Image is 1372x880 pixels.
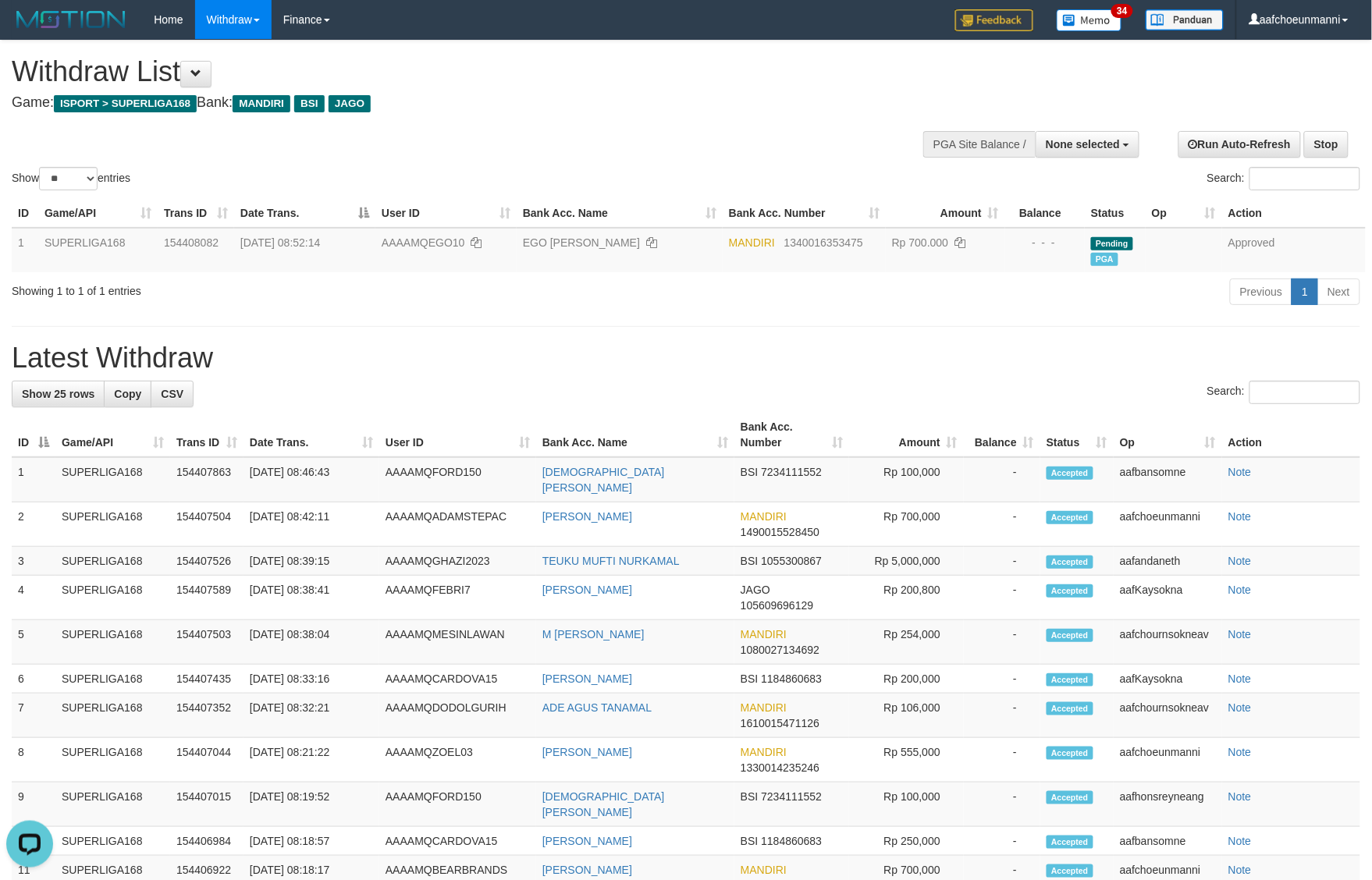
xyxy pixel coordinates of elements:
[55,502,170,547] td: SUPERLIGA168
[1222,228,1366,272] td: Approved
[1057,9,1122,31] img: Button%20Memo.svg
[12,167,130,190] label: Show entries
[1085,199,1146,228] th: Status
[1207,381,1360,404] label: Search:
[170,694,243,738] td: 154407352
[170,547,243,576] td: 154407526
[1047,864,1093,878] span: Accepted
[55,620,170,665] td: SUPERLIGA168
[379,782,536,827] td: AAAAMQFORD150
[1114,547,1222,576] td: aafandaneth
[243,738,379,782] td: [DATE] 08:21:22
[170,502,243,547] td: 154407504
[542,790,665,818] a: [DEMOGRAPHIC_DATA][PERSON_NAME]
[1178,131,1301,158] a: Run Auto-Refresh
[243,413,379,457] th: Date Trans.: activate to sort column ascending
[849,413,964,457] th: Amount: activate to sort column ascending
[379,576,536,620] td: AAAAMQFEBRI7
[1047,467,1093,480] span: Accepted
[1114,413,1222,457] th: Op: activate to sort column ascending
[243,457,379,502] td: [DATE] 08:46:43
[379,620,536,665] td: AAAAMQMESINLAWAN
[12,56,899,87] h1: Withdraw List
[1228,628,1252,640] a: Note
[1047,836,1093,849] span: Accepted
[542,746,632,758] a: [PERSON_NAME]
[55,738,170,782] td: SUPERLIGA168
[1111,4,1132,18] span: 34
[849,502,964,547] td: Rp 700,000
[741,584,770,596] span: JAGO
[55,694,170,738] td: SUPERLIGA168
[329,95,371,112] span: JAGO
[55,413,170,457] th: Game/API: activate to sort column ascending
[1011,235,1079,250] div: - - -
[12,228,38,272] td: 1
[849,694,964,738] td: Rp 106,000
[761,790,822,803] span: Copy 7234111552 to clipboard
[1047,555,1093,569] span: Accepted
[1228,466,1252,478] a: Note
[55,547,170,576] td: SUPERLIGA168
[1228,790,1252,803] a: Note
[243,547,379,576] td: [DATE] 08:39:15
[849,620,964,665] td: Rp 254,000
[849,738,964,782] td: Rp 555,000
[55,457,170,502] td: SUPERLIGA168
[1228,835,1252,847] a: Note
[1114,694,1222,738] td: aafchournsokneav
[234,199,375,228] th: Date Trans.: activate to sort column descending
[741,599,813,612] span: Copy 105609696129 to clipboard
[55,665,170,694] td: SUPERLIGA168
[849,547,964,576] td: Rp 5,000,000
[55,782,170,827] td: SUPERLIGA168
[964,620,1040,665] td: -
[741,717,819,729] span: Copy 1610015471126 to clipboard
[12,576,55,620] td: 4
[1146,9,1224,30] img: panduan.png
[158,199,234,228] th: Trans ID: activate to sort column ascending
[55,827,170,856] td: SUPERLIGA168
[1230,279,1292,305] a: Previous
[1114,457,1222,502] td: aafbansomne
[54,95,197,112] span: ISPORT > SUPERLIGA168
[741,761,819,774] span: Copy 1330014235246 to clipboard
[1047,629,1093,642] span: Accepted
[170,665,243,694] td: 154407435
[170,782,243,827] td: 154407015
[1114,576,1222,620] td: aafKaysokna
[243,827,379,856] td: [DATE] 08:18:57
[379,413,536,457] th: User ID: activate to sort column ascending
[1292,279,1318,305] a: 1
[536,413,734,457] th: Bank Acc. Name: activate to sort column ascending
[1228,746,1252,758] a: Note
[22,388,94,400] span: Show 25 rows
[12,502,55,547] td: 2
[233,95,290,112] span: MANDIRI
[38,228,158,272] td: SUPERLIGA168
[170,620,243,665] td: 154407503
[12,620,55,665] td: 5
[886,199,1005,228] th: Amount: activate to sort column ascending
[741,790,759,803] span: BSI
[243,576,379,620] td: [DATE] 08:38:41
[741,746,787,758] span: MANDIRI
[1046,138,1120,151] span: None selected
[741,701,787,714] span: MANDIRI
[151,381,194,407] a: CSV
[542,555,680,567] a: TEUKU MUFTI NURKAMAL
[1047,584,1093,598] span: Accepted
[1047,511,1093,524] span: Accepted
[1005,199,1085,228] th: Balance
[243,502,379,547] td: [DATE] 08:42:11
[240,236,320,249] span: [DATE] 08:52:14
[955,9,1033,31] img: Feedback.jpg
[741,466,759,478] span: BSI
[1228,701,1252,714] a: Note
[382,236,465,249] span: AAAAMQEGO10
[517,199,723,228] th: Bank Acc. Name: activate to sort column ascending
[12,277,560,299] div: Showing 1 to 1 of 1 entries
[734,413,849,457] th: Bank Acc. Number: activate to sort column ascending
[39,167,98,190] select: Showentries
[12,342,1360,374] h1: Latest Withdraw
